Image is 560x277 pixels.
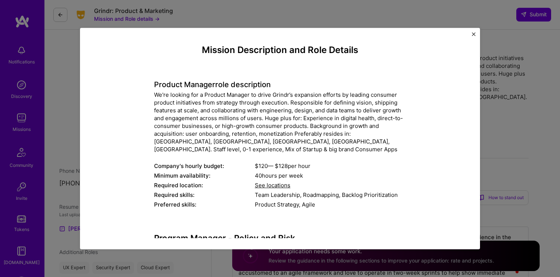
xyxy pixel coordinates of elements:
u: Program Manager - Policy and Risk [154,233,295,243]
div: We're looking for a Product Manager to drive Grindr’s expansion efforts by leading consumer produ... [154,91,406,153]
h4: Mission Description and Role Details [154,45,406,56]
div: Team Leadership, Roadmapping, Backlog Prioritization [255,191,406,199]
div: $ 120 — $ 128 per hour [255,162,406,170]
div: Minimum availability: [154,172,255,179]
h4: Product Manager role description [154,80,406,89]
div: Required skills: [154,191,255,199]
button: Close [472,32,476,40]
div: Product Strategy, Agile [255,201,406,208]
div: Preferred skills: [154,201,255,208]
div: 40 hours per week [255,172,406,179]
div: Required location: [154,181,255,189]
div: Company's hourly budget: [154,162,255,170]
span: See locations [255,182,290,189]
